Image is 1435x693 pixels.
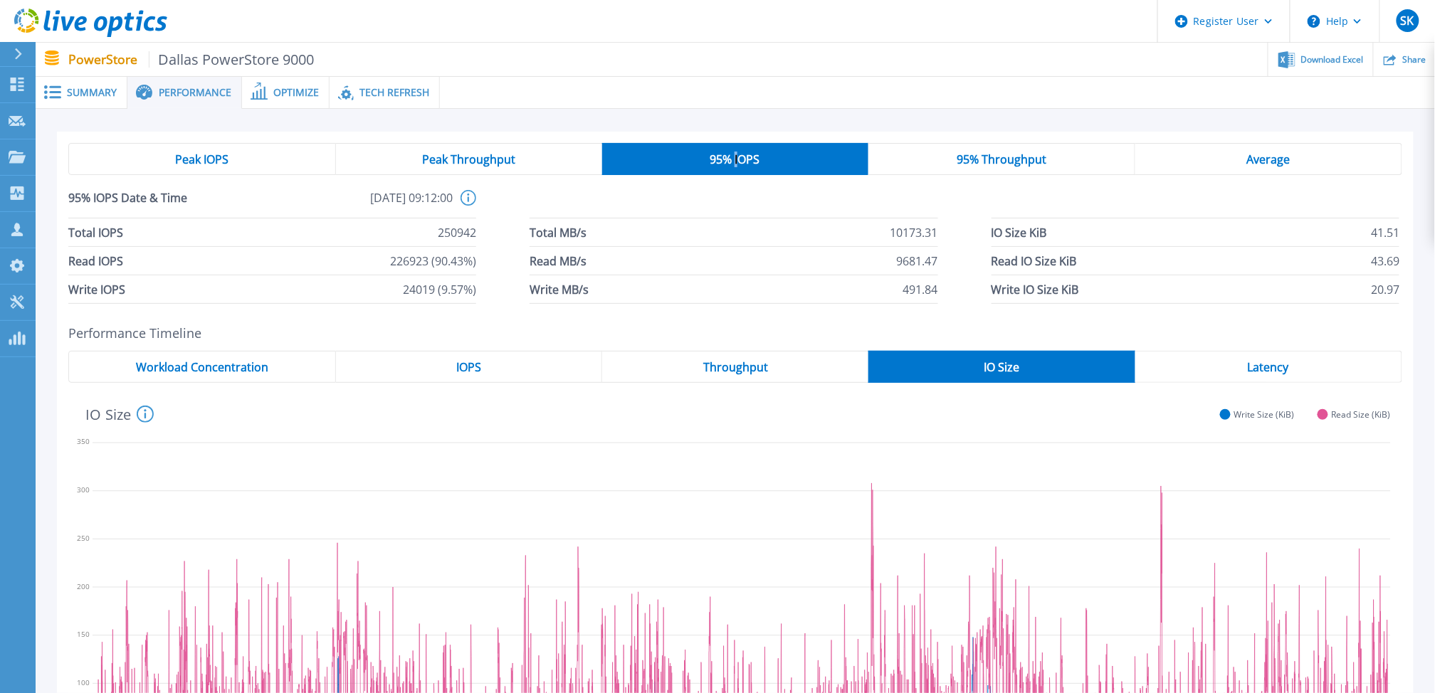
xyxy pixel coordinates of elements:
span: Optimize [273,88,319,97]
span: Read MB/s [530,247,587,275]
span: 95% Throughput [957,154,1046,165]
span: 250942 [438,218,476,246]
text: 150 [77,630,90,640]
span: 226923 (90.43%) [390,247,476,275]
span: Read IO Size KiB [992,247,1077,275]
span: Peak Throughput [422,154,515,165]
text: 200 [77,581,90,591]
span: 10173.31 [890,218,938,246]
span: [DATE] 09:12:00 [261,190,453,218]
span: 9681.47 [897,247,938,275]
span: Write MB/s [530,275,589,303]
span: Total IOPS [68,218,123,246]
span: 24019 (9.57%) [403,275,476,303]
span: Workload Concentration [136,361,268,373]
span: Latency [1248,361,1289,373]
h4: IO Size [85,406,154,423]
span: Share [1402,55,1426,64]
span: Read Size (KiB) [1332,409,1391,420]
span: IO Size [984,361,1019,373]
text: 250 [77,533,90,543]
span: Average [1247,154,1291,165]
span: 20.97 [1371,275,1399,303]
p: PowerStore [68,51,315,68]
text: 300 [77,485,90,495]
span: 491.84 [903,275,938,303]
span: SK [1401,15,1414,26]
span: Write IO Size KiB [992,275,1079,303]
span: Dallas PowerStore 9000 [149,51,315,68]
span: IOPS [456,361,481,373]
span: Write Size (KiB) [1234,409,1295,420]
span: Read IOPS [68,247,123,275]
span: Total MB/s [530,218,587,246]
span: 95% IOPS [710,154,759,165]
span: Throughput [703,361,768,373]
span: 95% IOPS Date & Time [68,190,261,218]
span: Tech Refresh [359,88,429,97]
span: Write IOPS [68,275,125,303]
span: IO Size KiB [992,218,1047,246]
span: 41.51 [1371,218,1399,246]
span: Summary [67,88,117,97]
text: 350 [77,437,90,447]
text: 100 [77,678,90,688]
h2: Performance Timeline [68,326,1402,341]
span: Performance [159,88,231,97]
span: Peak IOPS [175,154,228,165]
span: 43.69 [1371,247,1399,275]
span: Download Excel [1301,55,1364,64]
